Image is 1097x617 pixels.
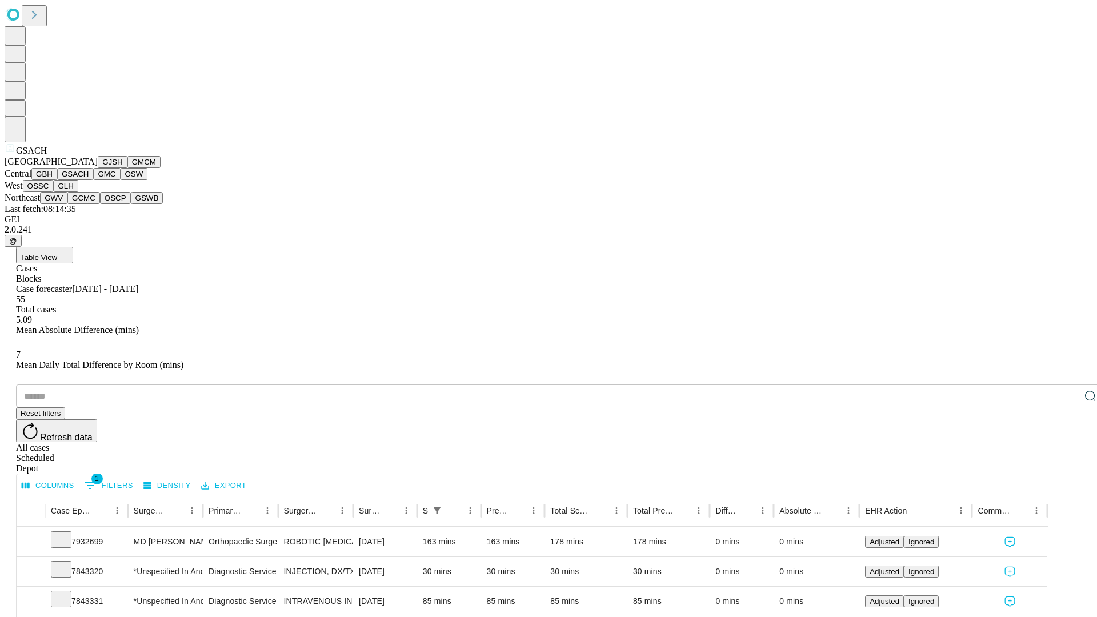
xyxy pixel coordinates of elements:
span: Mean Absolute Difference (mins) [16,325,139,335]
div: 2.0.241 [5,225,1092,235]
button: Sort [675,503,691,519]
div: 0 mins [779,587,854,616]
button: GMC [93,168,120,180]
div: 0 mins [715,527,768,556]
span: Adjusted [870,567,899,576]
div: 7932699 [51,527,122,556]
div: 0 mins [779,557,854,586]
span: GSACH [16,146,47,155]
button: Menu [1028,503,1044,519]
button: Sort [446,503,462,519]
div: ROBOTIC [MEDICAL_DATA] KNEE TOTAL [284,527,347,556]
span: Refresh data [40,432,93,442]
div: Comments [978,506,1011,515]
span: 5.09 [16,315,32,324]
span: Adjusted [870,597,899,606]
button: Adjusted [865,536,904,548]
span: Mean Daily Total Difference by Room (mins) [16,360,183,370]
button: Menu [184,503,200,519]
button: Menu [526,503,542,519]
button: GBH [31,168,57,180]
div: Surgeon Name [134,506,167,515]
button: Select columns [19,477,77,495]
button: Menu [109,503,125,519]
div: Scheduled In Room Duration [423,506,428,515]
div: 0 mins [715,587,768,616]
div: Primary Service [209,506,242,515]
div: 0 mins [779,527,854,556]
button: Sort [243,503,259,519]
button: Expand [22,532,39,552]
span: Ignored [908,597,934,606]
button: Density [141,477,194,495]
button: Menu [691,503,707,519]
div: 85 mins [633,587,704,616]
button: Ignored [904,536,939,548]
button: GSWB [131,192,163,204]
button: Adjusted [865,595,904,607]
button: GWV [40,192,67,204]
span: 1 [91,473,103,484]
button: Sort [592,503,608,519]
div: [DATE] [359,587,411,616]
button: Menu [462,503,478,519]
span: [GEOGRAPHIC_DATA] [5,157,98,166]
div: *Unspecified In And Out Surgery Gmc [134,587,197,616]
div: [DATE] [359,557,411,586]
button: Menu [334,503,350,519]
button: GMCM [127,156,161,168]
span: [DATE] - [DATE] [72,284,138,294]
div: EHR Action [865,506,907,515]
button: Sort [1012,503,1028,519]
button: OSSC [23,180,54,192]
span: Central [5,169,31,178]
div: 163 mins [487,527,539,556]
span: 7 [16,350,21,359]
div: Diagnostic Service [209,587,272,616]
span: Northeast [5,193,40,202]
button: Expand [22,592,39,612]
button: Show filters [82,476,136,495]
div: 7843331 [51,587,122,616]
button: Sort [93,503,109,519]
button: Menu [259,503,275,519]
span: @ [9,237,17,245]
button: Refresh data [16,419,97,442]
div: 85 mins [550,587,622,616]
button: Menu [840,503,856,519]
button: Sort [168,503,184,519]
div: INJECTION, DX/TX/PROPHYLAXIS, IM OR SUBQ [284,557,347,586]
div: Difference [715,506,738,515]
div: Surgery Name [284,506,317,515]
span: Total cases [16,305,56,314]
button: Menu [608,503,624,519]
span: Adjusted [870,538,899,546]
span: Case forecaster [16,284,72,294]
div: MD [PERSON_NAME] [PERSON_NAME] Md [134,527,197,556]
button: Sort [739,503,755,519]
button: Expand [22,562,39,582]
div: Orthopaedic Surgery [209,527,272,556]
button: @ [5,235,22,247]
div: Case Epic Id [51,506,92,515]
div: 85 mins [423,587,475,616]
button: Show filters [429,503,445,519]
div: Predicted In Room Duration [487,506,509,515]
button: Sort [908,503,924,519]
div: 163 mins [423,527,475,556]
button: Sort [824,503,840,519]
button: Menu [755,503,771,519]
button: GJSH [98,156,127,168]
button: Adjusted [865,566,904,578]
div: 30 mins [487,557,539,586]
div: Absolute Difference [779,506,823,515]
button: Menu [953,503,969,519]
div: Total Predicted Duration [633,506,674,515]
button: Ignored [904,595,939,607]
button: OSW [121,168,148,180]
button: OSCP [100,192,131,204]
span: Reset filters [21,409,61,418]
div: INTRAVENOUS INFUSION, FOR THERAPY, PROPHYLAXIS, OR DIAGNOSIS; INITIAL, UP TO 1 HOUR [284,587,347,616]
span: Ignored [908,538,934,546]
div: 0 mins [715,557,768,586]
